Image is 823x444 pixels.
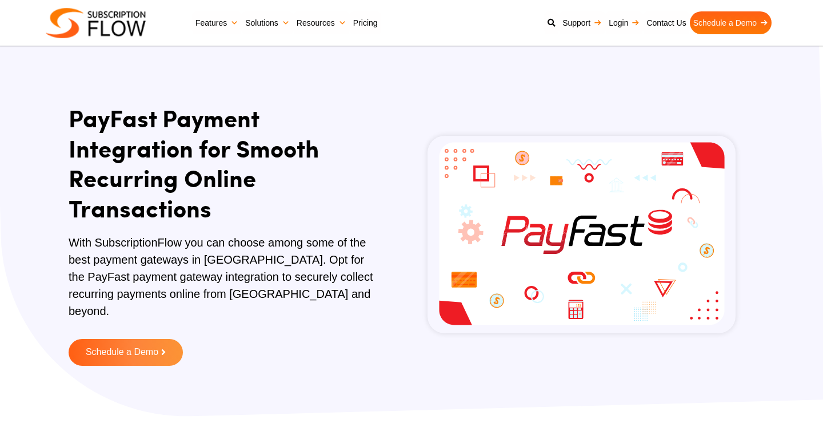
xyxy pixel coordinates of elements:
[86,348,158,357] span: Schedule a Demo
[69,339,183,366] a: Schedule a Demo
[69,234,380,331] p: With SubscriptionFlow you can choose among some of the best payment gateways in [GEOGRAPHIC_DATA]...
[559,11,605,34] a: Support
[643,11,689,34] a: Contact Us
[690,11,772,34] a: Schedule a Demo
[69,103,380,223] h1: PayFast Payment Integration for Smooth Recurring Online Transactions
[242,11,293,34] a: Solutions
[46,8,146,38] img: Subscriptionflow
[350,11,381,34] a: Pricing
[192,11,242,34] a: Features
[293,11,350,34] a: Resources
[605,11,643,34] a: Login
[428,136,736,333] img: Payfast Payment Integration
